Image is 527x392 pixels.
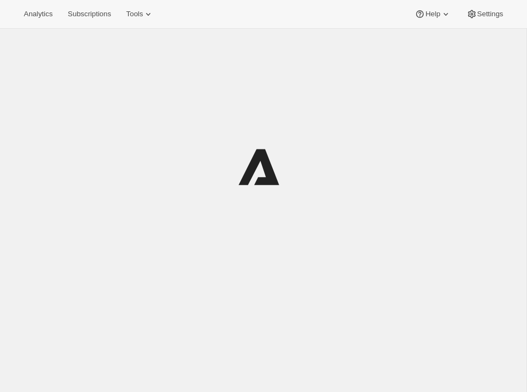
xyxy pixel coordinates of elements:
button: Settings [460,6,510,22]
button: Help [408,6,457,22]
span: Subscriptions [68,10,111,18]
span: Tools [126,10,143,18]
span: Analytics [24,10,52,18]
span: Help [425,10,440,18]
span: Settings [477,10,503,18]
button: Tools [120,6,160,22]
button: Subscriptions [61,6,117,22]
button: Analytics [17,6,59,22]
